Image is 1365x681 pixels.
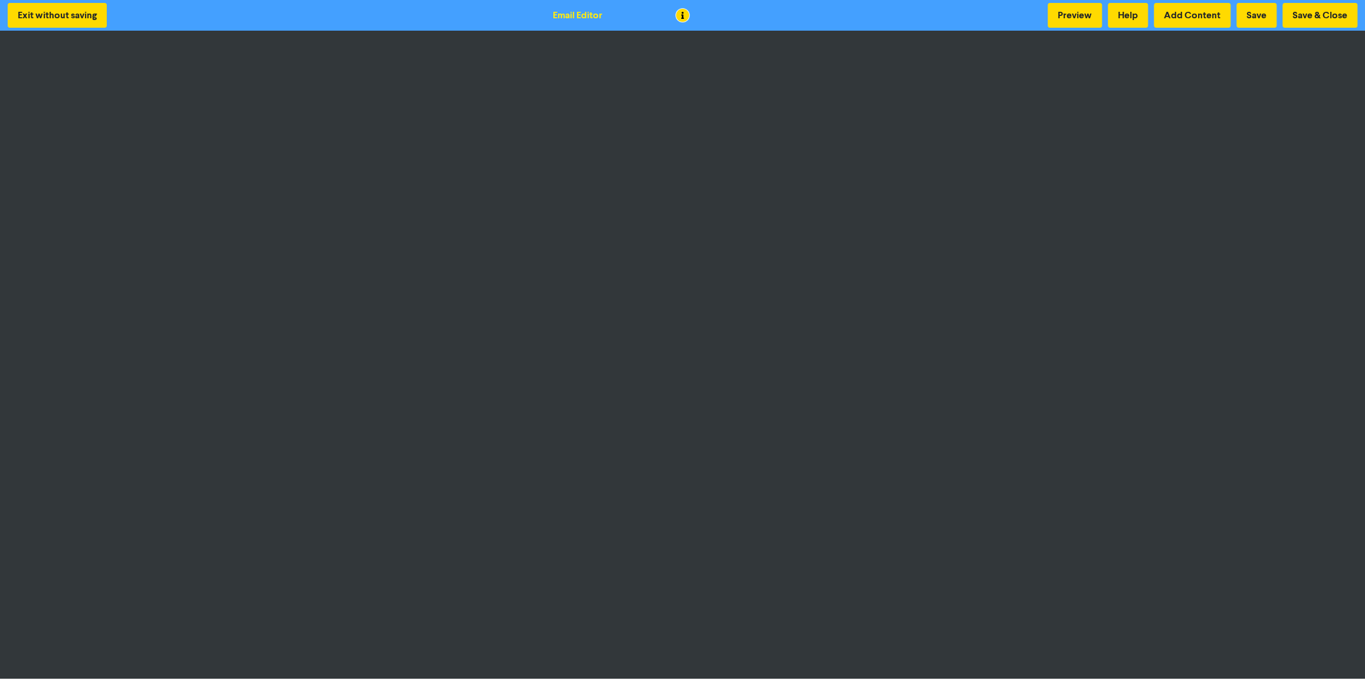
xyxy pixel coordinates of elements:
button: Help [1108,3,1148,28]
button: Save [1236,3,1277,28]
div: Email Editor [553,8,602,22]
button: Preview [1048,3,1102,28]
button: Save & Close [1282,3,1357,28]
button: Exit without saving [8,3,107,28]
button: Add Content [1154,3,1231,28]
